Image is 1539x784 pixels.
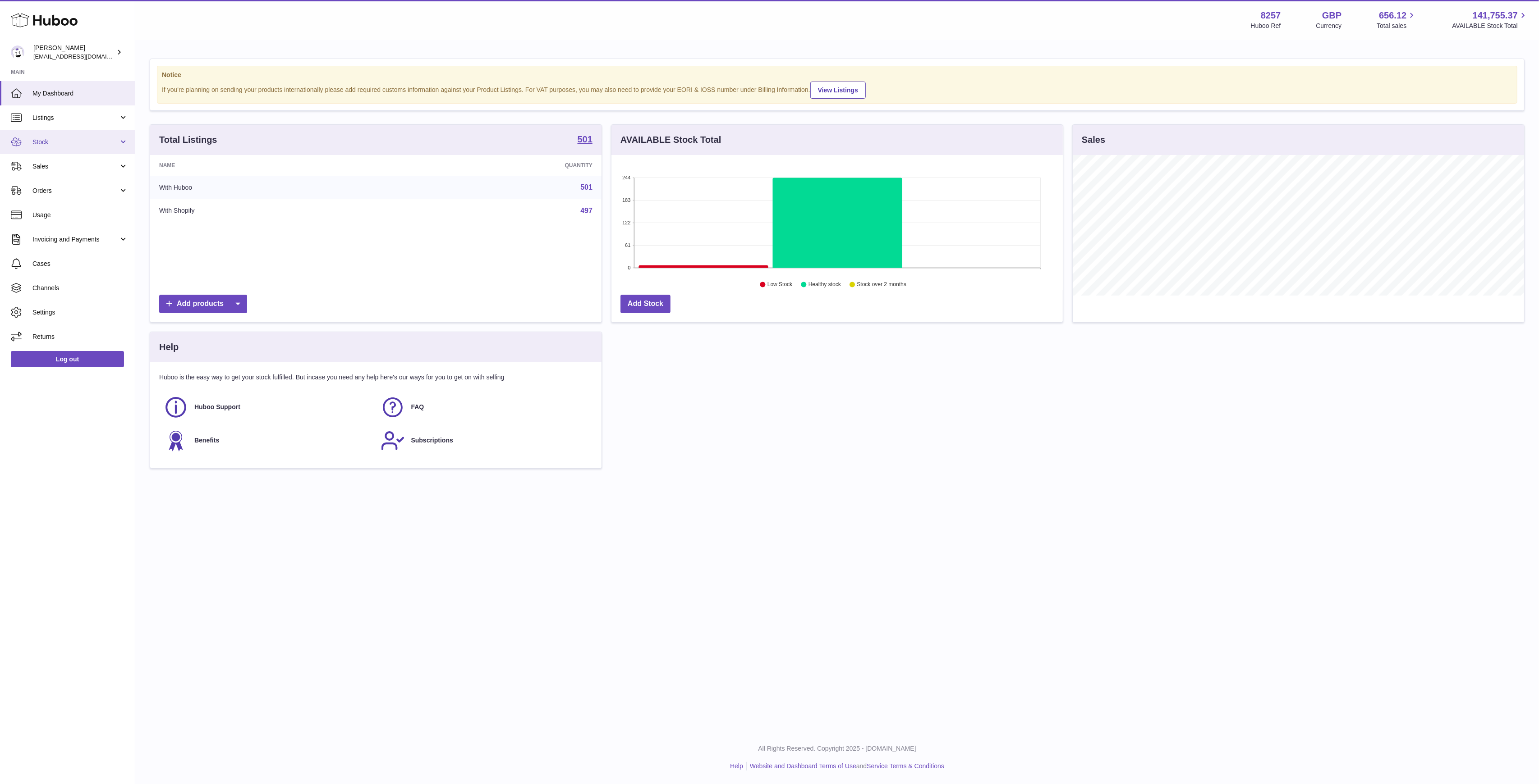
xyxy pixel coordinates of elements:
a: 656.12 Total sales [1377,9,1417,30]
text: 183 [622,197,630,203]
strong: Notice [162,71,1512,79]
text: 122 [622,220,630,225]
a: Subscriptions [381,428,588,453]
th: Quantity [394,155,602,176]
div: If you're planning on sending your products internationally please add required customs informati... [162,80,1512,99]
a: View Listings [810,82,866,99]
span: [EMAIL_ADDRESS][DOMAIN_NAME] [33,53,133,60]
a: 501 [578,135,593,146]
text: Healthy stock [809,282,841,288]
div: Huboo Ref [1251,22,1281,30]
a: Log out [11,351,124,367]
div: Currency [1316,22,1342,30]
span: Orders [32,187,119,195]
span: 141,755.37 [1473,9,1518,22]
strong: GBP [1322,9,1341,22]
span: Channels [32,284,128,292]
span: Cases [32,260,128,268]
a: 141,755.37 AVAILABLE Stock Total [1452,9,1528,30]
span: Benefits [194,436,219,445]
span: AVAILABLE Stock Total [1452,22,1528,30]
p: Huboo is the easy way to get your stock fulfilled. But incase you need any help here's our ways f... [159,373,593,382]
text: 61 [625,242,630,248]
a: 497 [580,207,593,214]
a: Website and Dashboard Terms of Use [750,762,856,770]
a: Huboo Support [164,395,372,419]
span: FAQ [411,403,424,411]
div: [PERSON_NAME] [33,44,115,61]
text: Low Stock [767,282,793,288]
img: don@skinsgolf.com [11,46,24,59]
a: Help [730,762,743,770]
h3: Help [159,341,179,353]
span: Invoicing and Payments [32,235,119,244]
strong: 501 [578,135,593,144]
span: Subscriptions [411,436,453,445]
text: 244 [622,175,630,180]
span: Settings [32,308,128,317]
strong: 8257 [1261,9,1281,22]
a: Add Stock [620,295,671,313]
a: Service Terms & Conditions [867,762,944,770]
span: Usage [32,211,128,219]
span: Listings [32,114,119,122]
span: My Dashboard [32,89,128,98]
span: Returns [32,333,128,341]
h3: Total Listings [159,134,217,146]
span: Huboo Support [194,403,240,411]
text: Stock over 2 months [857,282,906,288]
td: With Shopify [150,199,394,223]
th: Name [150,155,394,176]
text: 0 [628,265,630,270]
a: Benefits [164,428,372,453]
li: and [747,762,944,770]
a: Add products [159,295,247,313]
span: Total sales [1377,22,1417,30]
span: Sales [32,162,119,171]
a: FAQ [381,395,588,419]
a: 501 [580,183,593,191]
h3: Sales [1082,134,1105,146]
h3: AVAILABLE Stock Total [620,134,721,146]
span: Stock [32,138,119,146]
span: 656.12 [1379,9,1406,22]
p: All Rights Reserved. Copyright 2025 - [DOMAIN_NAME] [142,744,1532,753]
td: With Huboo [150,176,394,199]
